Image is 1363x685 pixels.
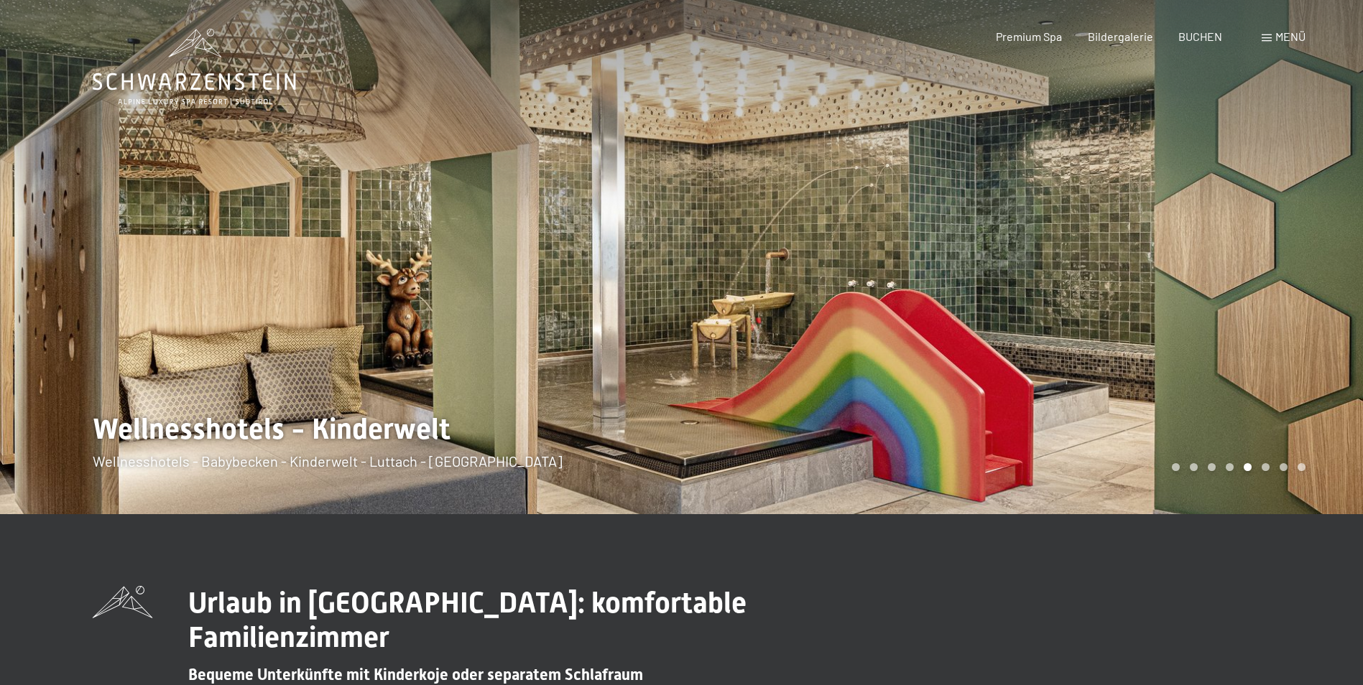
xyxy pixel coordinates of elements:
[1167,463,1306,471] div: Carousel Pagination
[1088,29,1153,43] a: Bildergalerie
[1226,463,1234,471] div: Carousel Page 4
[1280,463,1288,471] div: Carousel Page 7
[1244,463,1252,471] div: Carousel Page 5 (Current Slide)
[1262,463,1270,471] div: Carousel Page 6
[188,666,643,684] span: Bequeme Unterkünfte mit Kinderkoje oder separatem Schlafraum
[188,586,747,654] span: Urlaub in [GEOGRAPHIC_DATA]: komfortable Familienzimmer
[1172,463,1180,471] div: Carousel Page 1
[1298,463,1306,471] div: Carousel Page 8
[996,29,1062,43] a: Premium Spa
[1190,463,1198,471] div: Carousel Page 2
[1178,29,1222,43] a: BUCHEN
[1275,29,1306,43] span: Menü
[1208,463,1216,471] div: Carousel Page 3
